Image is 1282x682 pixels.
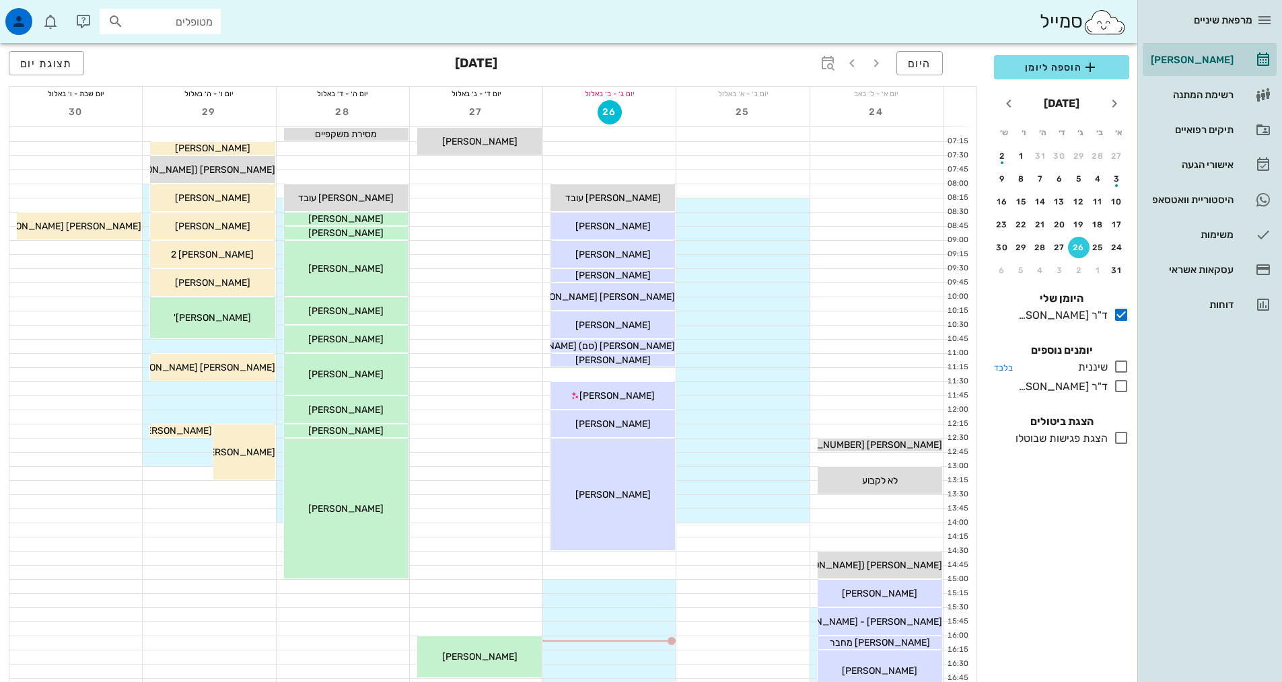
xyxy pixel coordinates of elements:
[731,100,755,124] button: 25
[994,363,1013,373] small: בלבד
[1194,14,1252,26] span: מרפאת שיניים
[943,136,971,147] div: 07:15
[1034,121,1051,144] th: ה׳
[575,354,651,366] span: [PERSON_NAME]
[1148,54,1234,65] div: [PERSON_NAME]
[783,560,942,571] span: [PERSON_NAME] ([PERSON_NAME])
[1143,44,1277,76] a: [PERSON_NAME]
[943,447,971,458] div: 12:45
[943,602,971,613] div: 15:30
[175,277,250,289] span: [PERSON_NAME]
[330,106,355,118] span: 28
[1011,197,1032,206] div: 15
[783,616,942,628] span: [PERSON_NAME] - [PERSON_NAME]
[1106,237,1128,258] button: 24
[1030,243,1051,252] div: 28
[1030,191,1051,213] button: 14
[943,545,971,557] div: 14:30
[943,560,971,571] div: 14:45
[1011,260,1032,281] button: 5
[1049,214,1071,235] button: 20
[1030,214,1051,235] button: 21
[943,531,971,543] div: 14:15
[330,100,355,124] button: 28
[1148,89,1234,100] div: רשימת המתנה
[1068,237,1090,258] button: 26
[1106,191,1128,213] button: 10
[991,174,1013,184] div: 9
[308,263,384,274] span: [PERSON_NAME]
[862,475,898,486] span: לא לקבוע
[308,227,384,239] span: [PERSON_NAME]
[1049,145,1071,167] button: 30
[994,342,1129,358] h4: יומנים נוספים
[575,418,651,430] span: [PERSON_NAME]
[1088,174,1109,184] div: 4
[1148,299,1234,310] div: דוחות
[943,305,971,317] div: 10:15
[1088,197,1109,206] div: 11
[1068,197,1090,206] div: 12
[1068,191,1090,213] button: 12
[1011,151,1032,161] div: 1
[1030,260,1051,281] button: 4
[1040,7,1127,36] div: סמייל
[1011,174,1032,184] div: 8
[1143,254,1277,286] a: עסקאות אשראי
[1088,220,1109,229] div: 18
[943,263,971,274] div: 09:30
[943,475,971,486] div: 13:15
[1011,168,1032,190] button: 8
[1011,237,1032,258] button: 29
[1106,260,1128,281] button: 31
[1014,121,1032,144] th: ו׳
[731,106,755,118] span: 25
[864,100,888,124] button: 24
[200,447,275,458] span: [PERSON_NAME]
[943,574,971,585] div: 15:00
[1011,145,1032,167] button: 1
[994,291,1129,307] h4: היומן שלי
[1148,264,1234,275] div: עסקאות אשראי
[308,503,384,515] span: [PERSON_NAME]
[410,87,542,100] div: יום ד׳ - ג׳ באלול
[1030,174,1051,184] div: 7
[943,616,971,628] div: 15:45
[1088,168,1109,190] button: 4
[501,340,675,352] span: [PERSON_NAME] (סם) [PERSON_NAME]
[991,237,1013,258] button: 30
[1013,379,1108,395] div: ד"ר [PERSON_NAME]
[995,121,1013,144] th: ש׳
[1030,220,1051,229] div: 21
[943,206,971,218] div: 08:30
[1049,237,1071,258] button: 27
[543,87,676,100] div: יום ג׳ - ב׳ באלול
[1011,214,1032,235] button: 22
[1049,243,1071,252] div: 27
[308,334,384,345] span: [PERSON_NAME]
[994,414,1129,430] h4: הצגת ביטולים
[20,57,73,70] span: תצוגת יום
[1068,145,1090,167] button: 29
[991,266,1013,275] div: 6
[1088,151,1109,161] div: 28
[1106,151,1128,161] div: 27
[943,277,971,289] div: 09:45
[1083,9,1127,36] img: SmileCloud logo
[1030,237,1051,258] button: 28
[1068,168,1090,190] button: 5
[522,291,675,303] span: [PERSON_NAME] [PERSON_NAME]
[575,489,651,500] span: [PERSON_NAME]
[64,100,88,124] button: 30
[943,503,971,515] div: 13:45
[1049,151,1071,161] div: 30
[298,192,394,204] span: [PERSON_NAME] עובד
[991,151,1013,161] div: 2
[943,658,971,670] div: 16:30
[308,213,384,225] span: [PERSON_NAME]
[943,517,971,529] div: 14:00
[1143,184,1277,216] a: תגהיסטוריית וואטסאפ
[908,57,931,70] span: היום
[991,197,1013,206] div: 16
[1030,197,1051,206] div: 14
